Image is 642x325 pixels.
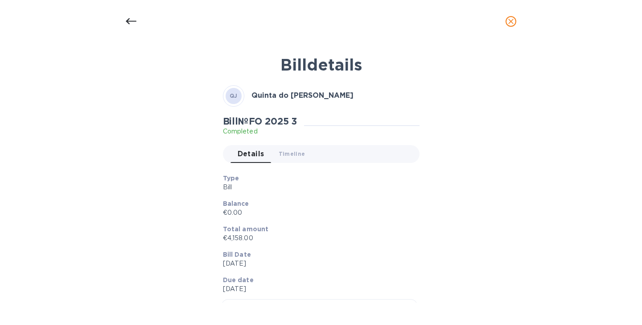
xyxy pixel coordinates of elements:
[223,200,249,207] b: Balance
[223,183,412,192] p: Bill
[279,149,305,158] span: Timeline
[500,11,522,32] button: close
[223,208,412,217] p: €0.00
[223,276,254,283] b: Due date
[280,55,362,75] b: Bill details
[223,259,412,268] p: [DATE]
[223,127,297,136] p: Completed
[223,225,269,233] b: Total amount
[223,251,251,258] b: Bill Date
[223,116,297,127] h2: Bill № FO 2025 3
[223,175,239,182] b: Type
[251,91,354,100] b: Quinta do [PERSON_NAME]
[223,284,412,294] p: [DATE]
[230,92,238,99] b: QJ
[223,233,412,243] p: €4,158.00
[238,148,264,160] span: Details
